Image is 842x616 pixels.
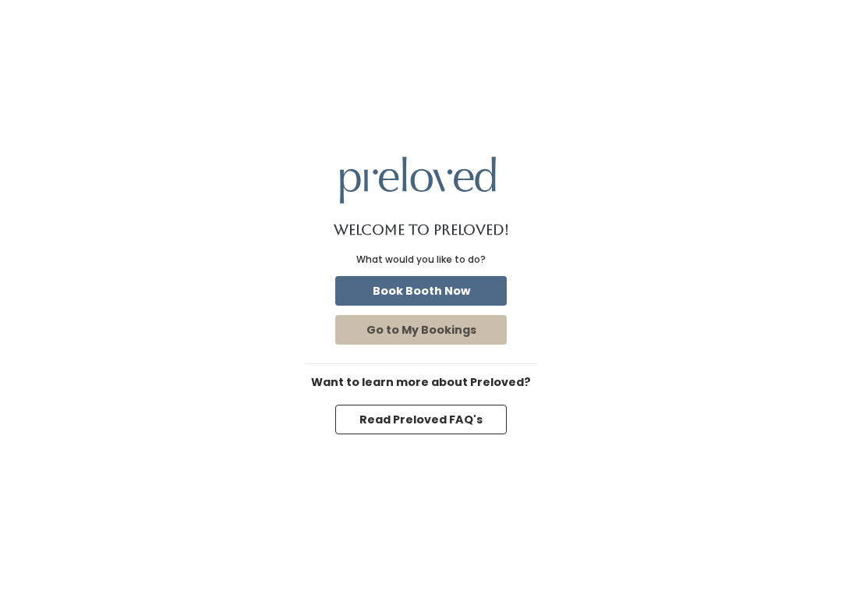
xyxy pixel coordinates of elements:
h1: Welcome to Preloved! [334,222,509,238]
button: Read Preloved FAQ's [335,405,507,434]
button: Book Booth Now [335,276,507,306]
a: Go to My Bookings [332,312,510,348]
button: Go to My Bookings [335,315,507,345]
div: What would you like to do? [356,253,486,267]
h6: Want to learn more about Preloved? [304,377,538,389]
img: preloved logo [340,157,496,203]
